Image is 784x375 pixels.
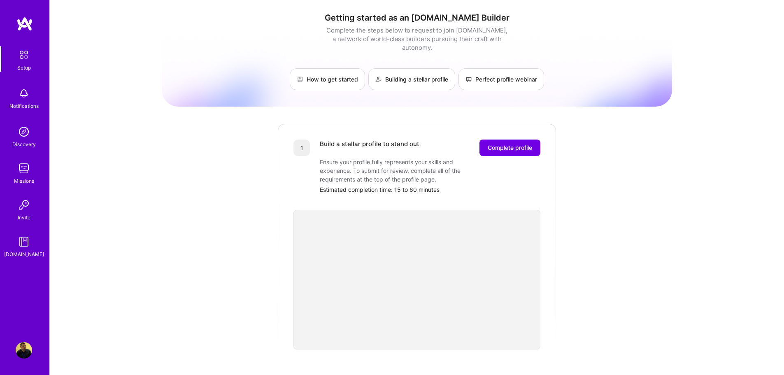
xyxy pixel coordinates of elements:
a: User Avatar [14,342,34,359]
div: Estimated completion time: 15 to 60 minutes [320,185,540,194]
div: Invite [18,213,30,222]
img: setup [15,46,33,63]
div: Setup [17,63,31,72]
img: How to get started [297,76,303,83]
a: How to get started [290,68,365,90]
div: Missions [14,177,34,185]
div: Complete the steps below to request to join [DOMAIN_NAME], a network of world-class builders purs... [324,26,509,52]
img: bell [16,85,32,102]
div: Discovery [12,140,36,149]
div: Build a stellar profile to stand out [320,140,419,156]
div: 1 [293,140,310,156]
img: logo [16,16,33,31]
div: Ensure your profile fully represents your skills and experience. To submit for review, complete a... [320,158,484,184]
img: guide book [16,233,32,250]
img: discovery [16,123,32,140]
div: Notifications [9,102,39,110]
button: Complete profile [479,140,540,156]
div: [DOMAIN_NAME] [4,250,44,259]
span: Complete profile [488,144,532,152]
iframe: video [293,210,540,349]
img: teamwork [16,160,32,177]
img: Invite [16,197,32,213]
img: User Avatar [16,342,32,359]
img: Perfect profile webinar [465,76,472,83]
a: Perfect profile webinar [458,68,544,90]
img: Building a stellar profile [375,76,382,83]
h1: Getting started as an [DOMAIN_NAME] Builder [162,13,672,23]
a: Building a stellar profile [368,68,455,90]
